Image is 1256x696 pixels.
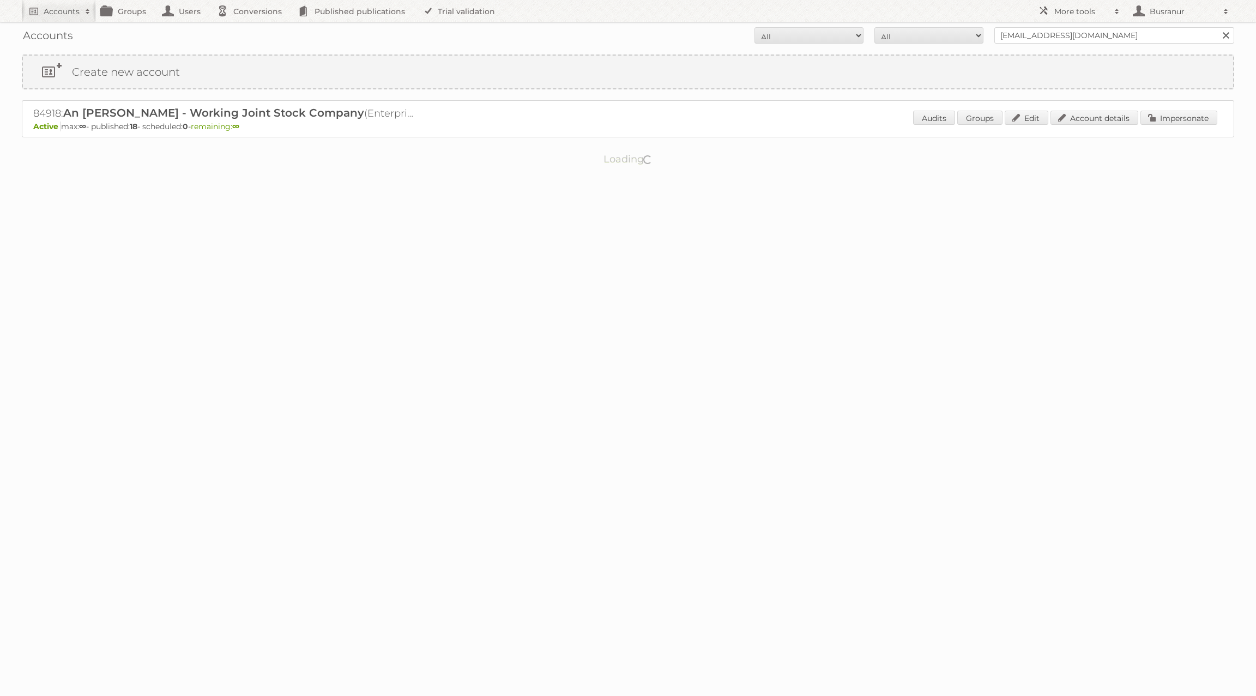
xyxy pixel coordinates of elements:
span: Active [33,122,61,131]
h2: More tools [1054,6,1109,17]
h2: Busranur [1147,6,1218,17]
a: Account details [1050,111,1138,125]
strong: 18 [130,122,137,131]
p: Loading [569,148,687,170]
span: An [PERSON_NAME] - Working Joint Stock Company [63,106,364,119]
a: Create new account [23,56,1233,88]
a: Edit [1005,111,1048,125]
a: Impersonate [1140,111,1217,125]
p: max: - published: - scheduled: - [33,122,1223,131]
span: remaining: [191,122,239,131]
strong: ∞ [232,122,239,131]
h2: 84918: (Enterprise ∞) [33,106,415,120]
a: Audits [913,111,955,125]
a: Groups [957,111,1003,125]
strong: ∞ [79,122,86,131]
h2: Accounts [44,6,80,17]
strong: 0 [183,122,188,131]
